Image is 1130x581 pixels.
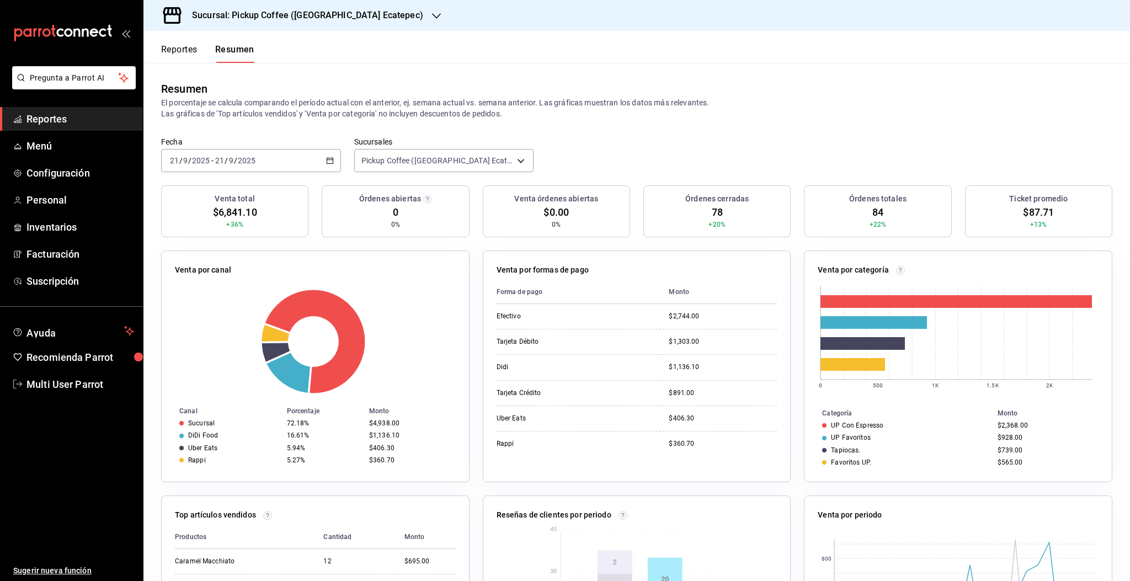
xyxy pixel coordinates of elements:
[993,407,1112,419] th: Monto
[234,156,237,165] span: /
[161,138,341,146] label: Fecha
[121,29,130,38] button: open_drawer_menu
[998,422,1094,429] div: $2,368.00
[497,414,607,423] div: Uber Eats
[932,382,939,388] text: 1K
[26,324,120,338] span: Ayuda
[30,72,119,84] span: Pregunta a Parrot AI
[287,419,360,427] div: 72.18%
[1009,193,1068,205] h3: Ticket promedio
[987,382,999,388] text: 1.5K
[369,456,451,464] div: $360.70
[183,156,188,165] input: --
[365,405,469,417] th: Monto
[169,156,179,165] input: --
[1046,382,1053,388] text: 2K
[188,156,191,165] span: /
[873,382,883,388] text: 500
[514,193,598,205] h3: Venta órdenes abiertas
[354,138,534,146] label: Sucursales
[359,193,421,205] h3: Órdenes abiertas
[391,220,400,230] span: 0%
[161,44,198,63] button: Reportes
[237,156,256,165] input: ----
[213,205,257,220] span: $6,841.10
[188,419,215,427] div: Sucursal
[497,337,607,347] div: Tarjeta Débito
[369,431,451,439] div: $1,136.10
[215,156,225,165] input: --
[369,444,451,452] div: $406.30
[822,556,831,562] text: 800
[818,509,882,521] p: Venta por periodo
[361,155,514,166] span: Pickup Coffee ([GEOGRAPHIC_DATA] Ecatepec)
[998,446,1094,454] div: $739.00
[211,156,214,165] span: -
[712,205,723,220] span: 78
[669,414,777,423] div: $406.30
[818,264,889,276] p: Venta por categoría
[1023,205,1054,220] span: $87.71
[228,156,234,165] input: --
[685,193,749,205] h3: Órdenes cerradas
[282,405,365,417] th: Porcentaje
[396,525,456,549] th: Monto
[161,97,1112,119] p: El porcentaje se calcula comparando el período actual con el anterior, ej. semana actual vs. sema...
[26,111,134,126] span: Reportes
[497,280,660,304] th: Forma de pago
[26,350,134,365] span: Recomienda Parrot
[497,439,607,449] div: Rappi
[831,434,871,441] div: UP Favoritos
[188,431,218,439] div: DiDi Food
[175,509,256,521] p: Top artículos vendidos
[287,431,360,439] div: 16.61%
[175,525,315,549] th: Productos
[161,81,207,97] div: Resumen
[393,205,398,220] span: 0
[13,565,134,577] span: Sugerir nueva función
[26,138,134,153] span: Menú
[669,439,777,449] div: $360.70
[849,193,907,205] h3: Órdenes totales
[552,220,561,230] span: 0%
[998,434,1094,441] div: $928.00
[287,444,360,452] div: 5.94%
[26,247,134,262] span: Facturación
[225,156,228,165] span: /
[26,377,134,392] span: Multi User Parrot
[188,444,217,452] div: Uber Eats
[26,274,134,289] span: Suscripción
[872,205,883,220] span: 84
[226,220,243,230] span: +36%
[497,509,611,521] p: Reseñas de clientes por periodo
[660,280,777,304] th: Monto
[708,220,726,230] span: +20%
[669,337,777,347] div: $1,303.00
[26,220,134,234] span: Inventarios
[12,66,136,89] button: Pregunta a Parrot AI
[161,44,254,63] div: navigation tabs
[819,382,822,388] text: 0
[804,407,993,419] th: Categoría
[831,422,883,429] div: UP Con Espresso
[1030,220,1047,230] span: +13%
[188,456,206,464] div: Rappi
[831,459,871,466] div: Favoritos UP.
[162,405,282,417] th: Canal
[315,525,395,549] th: Cantidad
[369,419,451,427] div: $4,938.00
[215,44,254,63] button: Resumen
[669,363,777,372] div: $1,136.10
[323,557,386,566] div: 12
[8,80,136,92] a: Pregunta a Parrot AI
[998,459,1094,466] div: $565.00
[543,205,569,220] span: $0.00
[179,156,183,165] span: /
[26,166,134,180] span: Configuración
[215,193,254,205] h3: Venta total
[175,557,285,566] div: Caramel Macchiato
[870,220,887,230] span: +22%
[287,456,360,464] div: 5.27%
[669,312,777,321] div: $2,744.00
[175,264,231,276] p: Venta por canal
